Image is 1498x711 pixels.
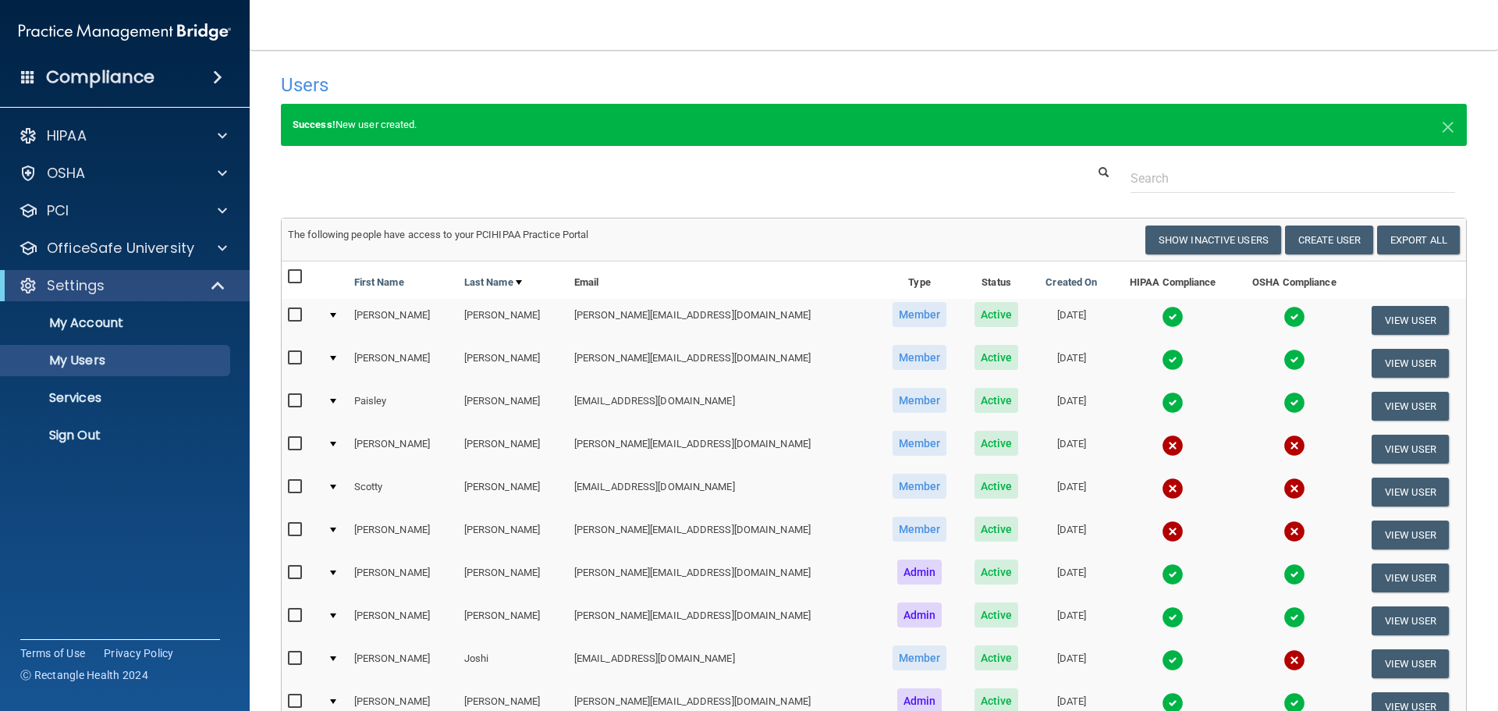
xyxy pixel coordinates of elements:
td: [DATE] [1031,428,1111,471]
img: cross.ca9f0e7f.svg [1162,435,1184,457]
td: [PERSON_NAME] [348,342,458,385]
p: HIPAA [47,126,87,145]
span: Admin [897,603,942,627]
p: Services [10,390,223,406]
td: [PERSON_NAME] [348,299,458,342]
td: [PERSON_NAME][EMAIL_ADDRESS][DOMAIN_NAME] [568,514,878,556]
td: [DATE] [1031,385,1111,428]
a: OSHA [19,164,227,183]
td: [DATE] [1031,599,1111,642]
button: View User [1372,478,1449,507]
img: tick.e7d51cea.svg [1162,563,1184,585]
button: View User [1372,349,1449,378]
img: cross.ca9f0e7f.svg [1283,649,1305,671]
td: [PERSON_NAME][EMAIL_ADDRESS][DOMAIN_NAME] [568,556,878,599]
th: OSHA Compliance [1234,261,1354,299]
button: View User [1372,606,1449,635]
span: Active [974,474,1019,499]
th: HIPAA Compliance [1111,261,1234,299]
td: [PERSON_NAME] [458,342,568,385]
td: [PERSON_NAME][EMAIL_ADDRESS][DOMAIN_NAME] [568,299,878,342]
td: [PERSON_NAME] [458,556,568,599]
img: PMB logo [19,16,231,48]
td: [PERSON_NAME][EMAIL_ADDRESS][DOMAIN_NAME] [568,599,878,642]
a: First Name [354,273,404,292]
span: Active [974,302,1019,327]
td: [EMAIL_ADDRESS][DOMAIN_NAME] [568,385,878,428]
span: Active [974,431,1019,456]
p: PCI [47,201,69,220]
td: [PERSON_NAME] [348,642,458,685]
img: tick.e7d51cea.svg [1283,349,1305,371]
td: [EMAIL_ADDRESS][DOMAIN_NAME] [568,642,878,685]
td: Scotty [348,471,458,514]
p: My Account [10,315,223,331]
button: Close [1441,116,1455,134]
a: Export All [1377,226,1460,254]
p: Settings [47,276,105,295]
td: [DATE] [1031,642,1111,685]
h4: Compliance [46,66,154,88]
td: [PERSON_NAME] [348,428,458,471]
td: [PERSON_NAME] [458,514,568,556]
button: View User [1372,649,1449,678]
img: tick.e7d51cea.svg [1162,649,1184,671]
div: New user created. [281,104,1467,146]
a: Privacy Policy [104,645,174,661]
a: Last Name [464,273,522,292]
button: View User [1372,435,1449,464]
span: Member [893,431,947,456]
a: PCI [19,201,227,220]
img: tick.e7d51cea.svg [1283,563,1305,585]
span: Member [893,302,947,327]
img: cross.ca9f0e7f.svg [1162,478,1184,499]
p: OSHA [47,164,86,183]
button: View User [1372,392,1449,421]
td: [PERSON_NAME] [458,428,568,471]
span: Member [893,645,947,670]
span: Active [974,388,1019,413]
img: cross.ca9f0e7f.svg [1283,478,1305,499]
img: tick.e7d51cea.svg [1283,306,1305,328]
th: Status [961,261,1031,299]
img: tick.e7d51cea.svg [1162,306,1184,328]
td: [PERSON_NAME] [348,599,458,642]
span: Active [974,345,1019,370]
span: The following people have access to your PCIHIPAA Practice Portal [288,229,589,240]
span: Active [974,645,1019,670]
img: tick.e7d51cea.svg [1283,392,1305,414]
span: × [1441,109,1455,140]
td: [PERSON_NAME] [458,385,568,428]
td: Joshi [458,642,568,685]
td: [DATE] [1031,471,1111,514]
button: View User [1372,521,1449,549]
h4: Users [281,75,963,95]
span: Member [893,345,947,370]
td: [PERSON_NAME] [348,556,458,599]
strong: Success! [293,119,335,130]
td: [DATE] [1031,556,1111,599]
td: [PERSON_NAME] [458,299,568,342]
span: Member [893,517,947,542]
img: tick.e7d51cea.svg [1283,606,1305,628]
img: tick.e7d51cea.svg [1162,392,1184,414]
a: HIPAA [19,126,227,145]
td: [DATE] [1031,514,1111,556]
span: Active [974,560,1019,585]
td: [PERSON_NAME][EMAIL_ADDRESS][DOMAIN_NAME] [568,428,878,471]
span: Ⓒ Rectangle Health 2024 [20,667,148,683]
td: [EMAIL_ADDRESS][DOMAIN_NAME] [568,471,878,514]
td: [PERSON_NAME] [458,599,568,642]
input: Search [1131,164,1455,193]
p: Sign Out [10,428,223,443]
p: My Users [10,353,223,368]
th: Type [878,261,961,299]
span: Admin [897,560,942,585]
img: tick.e7d51cea.svg [1162,349,1184,371]
td: [PERSON_NAME] [348,514,458,556]
td: [DATE] [1031,342,1111,385]
button: Create User [1285,226,1373,254]
button: View User [1372,306,1449,335]
td: [DATE] [1031,299,1111,342]
a: Created On [1045,273,1097,292]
